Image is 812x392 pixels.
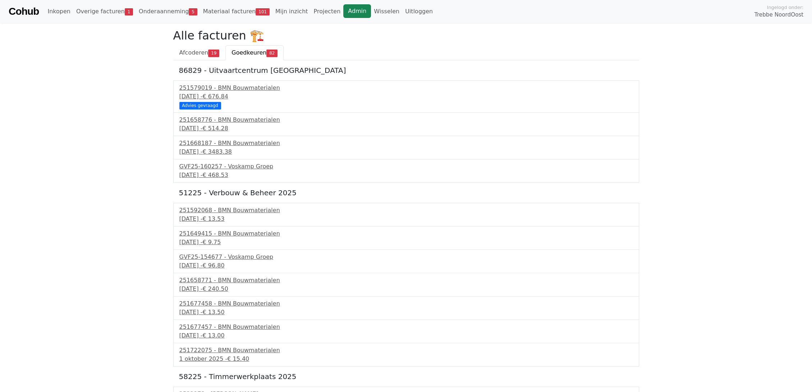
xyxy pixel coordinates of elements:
span: Ingelogd onder: [767,4,803,11]
div: [DATE] - [179,92,633,101]
a: 251658771 - BMN Bouwmaterialen[DATE] -€ 240.50 [179,276,633,293]
div: [DATE] - [179,308,633,317]
div: 251722075 - BMN Bouwmaterialen [179,346,633,355]
a: Projecten [311,4,343,19]
h5: 58225 - Timmerwerkplaats 2025 [179,372,633,381]
a: GVF25-160257 - Voskamp Groep[DATE] -€ 468.53 [179,162,633,179]
span: Trebbe NoordOost [754,11,803,19]
span: € 13.53 [202,215,224,222]
div: [DATE] - [179,124,633,133]
a: Onderaanneming5 [136,4,200,19]
div: 251579019 - BMN Bouwmaterialen [179,84,633,92]
span: € 9.75 [202,239,221,246]
div: [DATE] - [179,215,633,223]
a: 251677458 - BMN Bouwmaterialen[DATE] -€ 13.50 [179,299,633,317]
div: 251677458 - BMN Bouwmaterialen [179,299,633,308]
a: Mijn inzicht [272,4,311,19]
div: GVF25-160257 - Voskamp Groep [179,162,633,171]
div: [DATE] - [179,261,633,270]
span: 82 [266,50,277,57]
a: 251722075 - BMN Bouwmaterialen1 oktober 2025 -€ 15.40 [179,346,633,363]
div: [DATE] - [179,238,633,247]
div: GVF25-154677 - Voskamp Groep [179,253,633,261]
div: Advies gevraagd [179,102,221,109]
a: Admin [343,4,371,18]
span: 5 [189,8,197,15]
a: 251649415 - BMN Bouwmaterialen[DATE] -€ 9.75 [179,229,633,247]
span: € 96.80 [202,262,224,269]
div: [DATE] - [179,148,633,156]
div: 251658771 - BMN Bouwmaterialen [179,276,633,285]
a: Afcoderen19 [173,45,226,60]
a: 251592068 - BMN Bouwmaterialen[DATE] -€ 13.53 [179,206,633,223]
span: Goedkeuren [231,49,266,56]
span: € 240.50 [202,285,228,292]
span: € 13.00 [202,332,224,339]
div: 1 oktober 2025 - [179,355,633,363]
span: Afcoderen [179,49,208,56]
span: 1 [125,8,133,15]
div: 251677457 - BMN Bouwmaterialen [179,323,633,331]
div: 251658776 - BMN Bouwmaterialen [179,116,633,124]
span: € 676.84 [202,93,228,100]
div: [DATE] - [179,171,633,179]
div: [DATE] - [179,285,633,293]
a: Overige facturen1 [73,4,136,19]
span: € 13.50 [202,309,224,316]
a: Goedkeuren82 [225,45,284,60]
a: 251579019 - BMN Bouwmaterialen[DATE] -€ 676.84 Advies gevraagd [179,84,633,108]
a: 251668187 - BMN Bouwmaterialen[DATE] -€ 3483.38 [179,139,633,156]
span: € 15.40 [227,355,249,362]
h5: 51225 - Verbouw & Beheer 2025 [179,188,633,197]
span: € 3483.38 [202,148,231,155]
span: € 468.53 [202,172,228,178]
h2: Alle facturen 🏗️ [173,29,639,42]
div: 251649415 - BMN Bouwmaterialen [179,229,633,238]
div: [DATE] - [179,331,633,340]
a: Wisselen [371,4,402,19]
div: 251668187 - BMN Bouwmaterialen [179,139,633,148]
div: 251592068 - BMN Bouwmaterialen [179,206,633,215]
h5: 86829 - Uitvaartcentrum [GEOGRAPHIC_DATA] [179,66,633,75]
a: Cohub [9,3,39,20]
a: 251658776 - BMN Bouwmaterialen[DATE] -€ 514.28 [179,116,633,133]
a: Materiaal facturen101 [200,4,272,19]
a: Uitloggen [402,4,436,19]
a: 251677457 - BMN Bouwmaterialen[DATE] -€ 13.00 [179,323,633,340]
span: € 514.28 [202,125,228,132]
span: 19 [208,50,219,57]
a: GVF25-154677 - Voskamp Groep[DATE] -€ 96.80 [179,253,633,270]
span: 101 [256,8,270,15]
a: Inkopen [45,4,73,19]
